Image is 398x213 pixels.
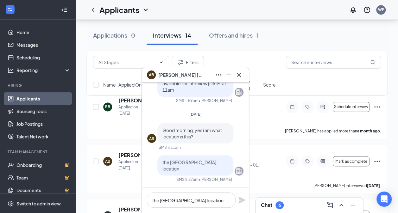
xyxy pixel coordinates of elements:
div: Interviews · 14 [153,31,191,39]
svg: ComposeMessage [326,201,334,209]
div: SMS 1:59pm [176,98,199,103]
p: [PERSON_NAME] interviewed . [313,183,381,188]
input: All Stages [98,59,156,66]
button: ChevronUp [336,200,346,210]
div: AB [105,158,110,164]
svg: Minimize [349,201,357,209]
a: TeamCrown [16,171,71,184]
span: Good morning, yes i am what location is this? [162,127,222,139]
div: Applied on [DATE] [118,158,148,171]
button: Cross [234,70,244,80]
svg: ActiveChat [319,159,326,164]
a: DocumentsCrown [16,184,71,197]
div: Applied on [DATE] [118,104,148,117]
button: Minimize [224,70,234,80]
span: Score [263,82,276,88]
button: Mark as complete [333,156,370,166]
svg: Ellipses [373,157,381,165]
a: Job Postings [16,118,71,130]
svg: ChevronLeft [89,6,97,14]
svg: Ellipses [215,71,222,79]
svg: Ellipses [373,103,381,111]
svg: Cross [235,71,243,79]
span: Good afternoon, are you available for interview [DATE] at 11am [162,74,226,93]
div: Offers and hires · 1 [209,31,259,39]
svg: ChevronUp [338,201,345,209]
svg: Company [235,167,243,175]
h5: [PERSON_NAME] [118,151,140,158]
div: AB [149,136,154,141]
svg: Plane [238,196,246,204]
div: RB [105,104,110,109]
div: Team Management [8,149,69,155]
svg: ActiveChat [319,104,326,109]
svg: Tag [304,159,311,164]
div: 6 [278,203,281,208]
div: SMS 8:27am [176,177,199,182]
span: • [PERSON_NAME] [199,177,232,182]
button: ComposeMessage [325,200,335,210]
span: Schedule interview [334,105,368,109]
svg: Analysis [8,67,14,73]
b: [DATE] [367,183,380,188]
span: [PERSON_NAME] [PERSON_NAME] [158,71,203,78]
div: Reporting [16,67,71,73]
h5: [PERSON_NAME] [118,206,140,213]
b: a month ago [357,129,380,133]
h1: Applicants [99,4,139,15]
svg: Settings [8,200,14,207]
div: WF [378,7,384,12]
div: Applications · 0 [93,31,135,39]
svg: MagnifyingGlass [370,60,375,65]
h3: Chat [261,202,272,209]
a: Applicants [16,92,71,105]
p: [PERSON_NAME] has applied more than . [285,128,381,134]
button: Schedule interview [333,102,370,112]
svg: Note [288,159,296,164]
button: Filter Filters [172,56,204,69]
span: Mark as complete [335,159,367,163]
svg: QuestionInfo [363,6,371,14]
button: Minimize [348,200,358,210]
div: Hiring [8,83,69,88]
svg: WorkstreamLogo [7,6,13,13]
div: Open Intercom Messenger [376,192,392,207]
svg: Note [288,104,296,109]
svg: Filter [177,58,185,66]
svg: ChevronDown [142,6,149,14]
svg: ChevronDown [159,60,164,65]
a: Home [16,26,71,39]
svg: Notifications [349,6,357,14]
svg: Collapse [61,7,67,13]
div: Switch to admin view [16,200,61,207]
a: Scheduling [16,51,71,64]
button: Ellipses [213,70,224,80]
span: Name · Applied On [103,82,142,88]
a: Sourcing Tools [16,105,71,118]
a: Messages [16,39,71,51]
a: Talent Network [16,130,71,143]
span: the [GEOGRAPHIC_DATA] location [162,159,216,171]
span: • [PERSON_NAME] [199,98,232,103]
svg: Company [235,88,243,96]
div: SMS 8:11am [159,145,181,150]
span: [DATE] [189,112,202,117]
a: OnboardingCrown [16,159,71,171]
svg: Tag [304,104,311,109]
input: Search in interviews [286,56,381,69]
svg: Minimize [225,71,232,79]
